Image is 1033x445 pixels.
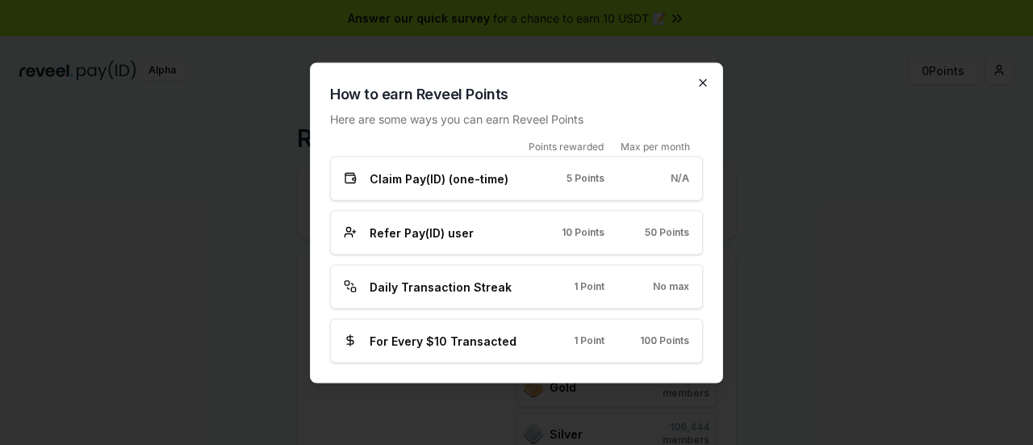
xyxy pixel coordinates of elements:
span: Daily Transaction Streak [370,278,512,295]
span: N/A [671,172,689,185]
span: Claim Pay(ID) (one-time) [370,170,508,187]
h2: How to earn Reveel Points [330,82,703,105]
span: No max [653,280,689,293]
span: 50 Points [645,226,689,239]
span: 10 Points [562,226,604,239]
span: 5 Points [567,172,604,185]
p: Here are some ways you can earn Reveel Points [330,110,703,127]
span: Refer Pay(ID) user [370,224,474,241]
span: 100 Points [640,334,689,347]
span: For Every $10 Transacted [370,332,516,349]
span: 1 Point [574,334,604,347]
span: Max per month [621,140,690,153]
span: 1 Point [574,280,604,293]
span: Points rewarded [529,140,604,153]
